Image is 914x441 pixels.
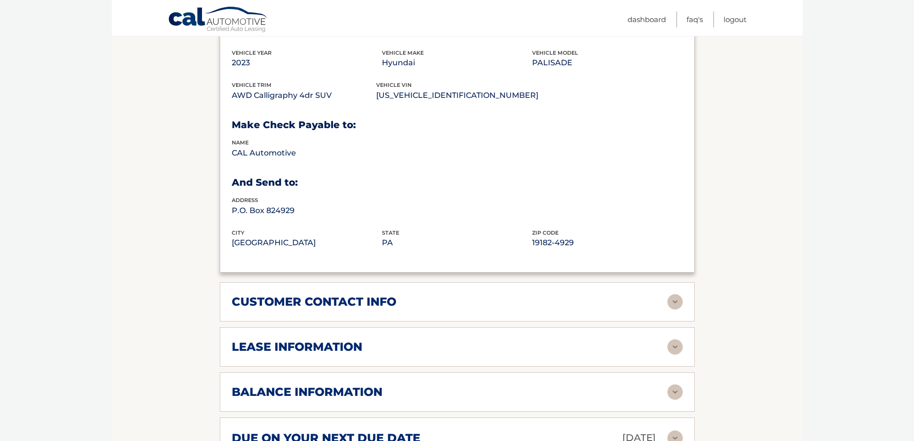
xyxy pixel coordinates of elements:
h3: And Send to: [232,177,683,189]
p: [GEOGRAPHIC_DATA] [232,236,382,250]
h3: Make Check Payable to: [232,119,683,131]
span: name [232,139,249,146]
p: 19182-4929 [532,236,682,250]
span: address [232,197,258,203]
img: accordion-rest.svg [667,294,683,310]
span: vehicle trim [232,82,272,88]
span: vehicle model [532,49,578,56]
p: 2023 [232,56,382,70]
img: accordion-rest.svg [667,384,683,400]
p: P.O. Box 824929 [232,204,382,217]
p: PA [382,236,532,250]
p: AWD Calligraphy 4dr SUV [232,89,376,102]
a: Dashboard [628,12,666,27]
a: FAQ's [687,12,703,27]
span: city [232,229,244,236]
p: [US_VEHICLE_IDENTIFICATION_NUMBER] [376,89,538,102]
a: Cal Automotive [168,6,269,34]
span: vehicle make [382,49,424,56]
span: state [382,229,399,236]
p: CAL Automotive [232,146,382,160]
h2: balance information [232,385,382,399]
p: Hyundai [382,56,532,70]
h2: customer contact info [232,295,396,309]
p: PALISADE [532,56,682,70]
a: Logout [724,12,747,27]
span: zip code [532,229,558,236]
img: accordion-rest.svg [667,339,683,355]
span: vehicle Year [232,49,272,56]
span: vehicle vin [376,82,412,88]
h2: lease information [232,340,362,354]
